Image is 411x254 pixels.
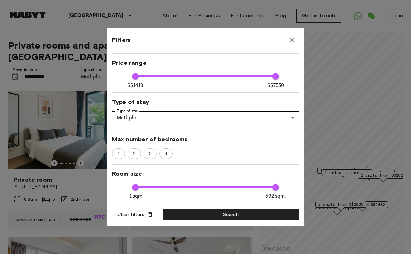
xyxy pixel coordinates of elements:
button: Search [163,209,299,221]
div: 1 [112,148,125,159]
div: Mutliple [112,111,299,124]
span: Room size [112,170,299,178]
span: 592 sqm. [265,193,286,200]
span: 3 [145,150,155,157]
div: 3 [144,148,157,159]
span: S$7550 [267,82,284,89]
span: 4 [161,150,171,157]
div: 4 [159,148,173,159]
button: Clear filters [112,209,157,221]
label: Type of stay [117,108,140,114]
span: 2 [129,150,139,157]
span: 1 [114,150,123,157]
span: -1 sqm. [127,193,143,200]
span: Max number of bedrooms [112,135,299,143]
span: Type of stay [112,98,299,106]
span: Price range [112,59,299,67]
span: S$1418 [127,82,144,89]
span: Filters [112,36,130,44]
div: 2 [128,148,141,159]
